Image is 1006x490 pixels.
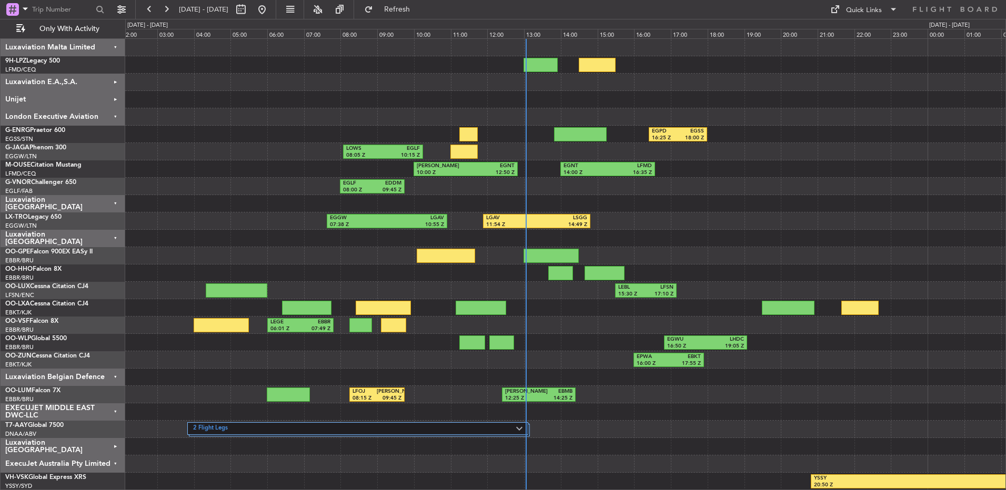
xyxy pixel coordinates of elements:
[667,343,706,350] div: 16:50 Z
[5,145,29,151] span: G-JAGA
[539,395,572,402] div: 14:25 Z
[5,66,36,74] a: LFMD/CEQ
[854,29,891,38] div: 22:00
[375,6,419,13] span: Refresh
[505,395,539,402] div: 12:25 Z
[5,335,67,342] a: OO-WLPGlobal 5500
[5,222,37,230] a: EGGW/LTN
[618,284,646,291] div: LEBL
[343,180,372,187] div: EGLF
[373,187,401,194] div: 09:45 Z
[343,187,372,194] div: 08:00 Z
[417,169,466,177] div: 10:00 Z
[5,214,62,220] a: LX-TROLegacy 650
[5,162,31,168] span: M-OUSE
[120,29,157,38] div: 02:00
[5,301,30,307] span: OO-LXA
[353,388,377,395] div: LFOJ
[486,215,537,222] div: LGAV
[340,29,377,38] div: 08:00
[5,482,32,490] a: YSSY/SYD
[669,353,701,361] div: EBKT
[5,343,34,351] a: EBBR/BRU
[5,395,34,403] a: EBBR/BRU
[27,25,111,33] span: Only With Activity
[818,29,854,38] div: 21:00
[346,145,383,152] div: LOWS
[814,482,929,489] div: 20:50 Z
[781,29,818,38] div: 20:00
[5,266,33,272] span: OO-HHO
[5,58,60,64] a: 9H-LPZLegacy 500
[12,21,114,37] button: Only With Activity
[330,221,387,229] div: 07:38 Z
[646,291,673,298] div: 17:10 Z
[5,187,33,195] a: EGLF/FAB
[5,283,30,290] span: OO-LUX
[524,29,561,38] div: 13:00
[846,5,882,16] div: Quick Links
[825,1,903,18] button: Quick Links
[353,395,377,402] div: 08:15 Z
[671,29,708,38] div: 17:00
[516,426,522,431] img: arrow-gray.svg
[466,169,515,177] div: 12:50 Z
[5,353,90,359] a: OO-ZUNCessna Citation CJ4
[373,180,401,187] div: EDDM
[667,336,706,343] div: EGWU
[5,309,32,317] a: EBKT/KJK
[637,360,669,367] div: 16:00 Z
[5,58,26,64] span: 9H-LPZ
[383,152,420,159] div: 10:15 Z
[5,430,36,438] a: DNAA/ABV
[539,388,572,395] div: EBMB
[5,335,31,342] span: OO-WLP
[466,162,515,170] div: EGNT
[5,162,82,168] a: M-OUSECitation Mustang
[646,284,673,291] div: LFSN
[5,274,34,282] a: EBBR/BRU
[5,170,36,178] a: LFMD/CEQ
[5,283,88,290] a: OO-LUXCessna Citation CJ4
[608,162,652,170] div: LFMD
[598,29,635,38] div: 15:00
[608,169,652,177] div: 16:35 Z
[270,319,300,326] div: LEGE
[414,29,451,38] div: 10:00
[417,162,466,170] div: [PERSON_NAME]
[359,1,422,18] button: Refresh
[157,29,194,38] div: 03:00
[127,21,168,30] div: [DATE] - [DATE]
[230,29,267,38] div: 05:00
[267,29,304,38] div: 06:00
[179,5,228,14] span: [DATE] - [DATE]
[193,424,516,433] label: 2 Flight Legs
[505,388,539,395] div: [PERSON_NAME]
[377,388,401,395] div: [PERSON_NAME]
[300,325,330,333] div: 07:49 Z
[330,215,387,222] div: EGGW
[32,2,93,17] input: Trip Number
[678,128,704,135] div: EGSS
[637,353,669,361] div: EPWA
[5,474,28,481] span: VH-VSK
[5,422,28,428] span: T7-AAY
[537,215,587,222] div: LSGG
[5,127,30,134] span: G-ENRG
[5,145,66,151] a: G-JAGAPhenom 300
[964,29,1001,38] div: 01:00
[561,29,598,38] div: 14:00
[652,128,678,135] div: EGPD
[5,127,65,134] a: G-ENRGPraetor 600
[270,325,300,333] div: 06:01 Z
[928,29,964,38] div: 00:00
[706,336,744,343] div: LHDC
[5,266,62,272] a: OO-HHOFalcon 8X
[5,257,34,264] a: EBBR/BRU
[5,249,93,255] a: OO-GPEFalcon 900EX EASy II
[5,474,86,481] a: VH-VSKGlobal Express XRS
[537,221,587,229] div: 14:49 Z
[5,179,76,186] a: G-VNORChallenger 650
[708,29,745,38] div: 18:00
[618,291,646,298] div: 15:30 Z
